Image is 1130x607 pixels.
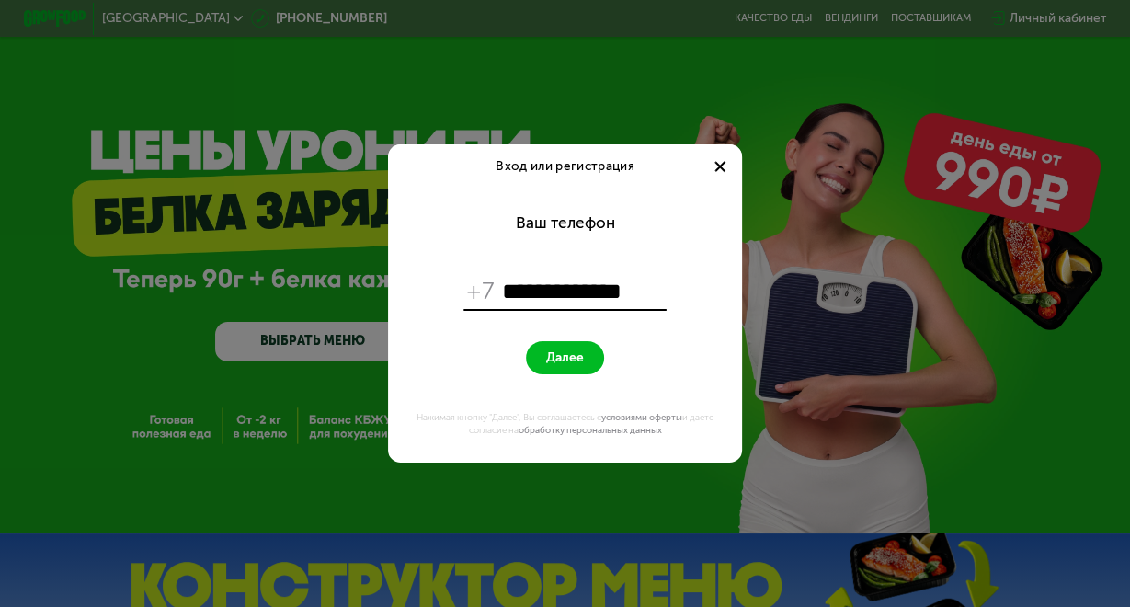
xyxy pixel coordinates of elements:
[546,350,584,365] span: Далее
[398,412,733,437] div: Нажимая кнопку "Далее", Вы соглашаетесь с и даете согласие на
[526,341,604,375] button: Далее
[467,277,495,306] span: +7
[496,158,634,174] span: Вход или регистрация
[518,425,661,436] a: обработку персональных данных
[515,213,614,232] div: Ваш телефон
[601,412,682,423] a: условиями оферты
